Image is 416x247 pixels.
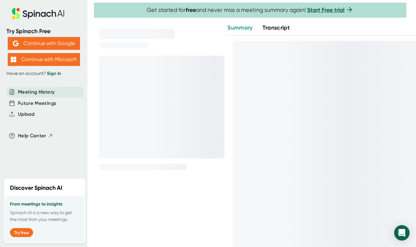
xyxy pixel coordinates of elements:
[18,100,56,107] button: Future Meetings
[6,71,81,77] div: Have an account?
[227,23,252,32] button: Summary
[18,111,34,118] button: Upload
[8,53,80,66] button: Continue with Microsoft
[8,37,80,50] button: Continue with Google
[147,6,353,14] span: Get started for and never miss a meeting summary again!
[186,6,196,14] b: free
[262,23,290,32] button: Transcript
[10,202,79,207] h3: From meetings to insights
[10,228,33,237] button: Try free
[13,41,19,46] img: Aehbyd4JwY73AAAAAElFTkSuQmCC
[6,28,81,35] div: Try Spinach Free
[47,71,61,76] a: Sign in
[18,132,46,140] span: Help Center
[10,184,62,192] h2: Discover Spinach AI
[262,24,290,31] span: Transcript
[18,132,53,140] button: Help Center
[394,225,410,241] div: Open Intercom Messenger
[10,209,79,223] p: Spinach AI is a new way to get the most from your meetings
[227,24,252,31] span: Summary
[307,6,344,14] a: Start Free trial
[18,88,55,96] button: Meeting History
